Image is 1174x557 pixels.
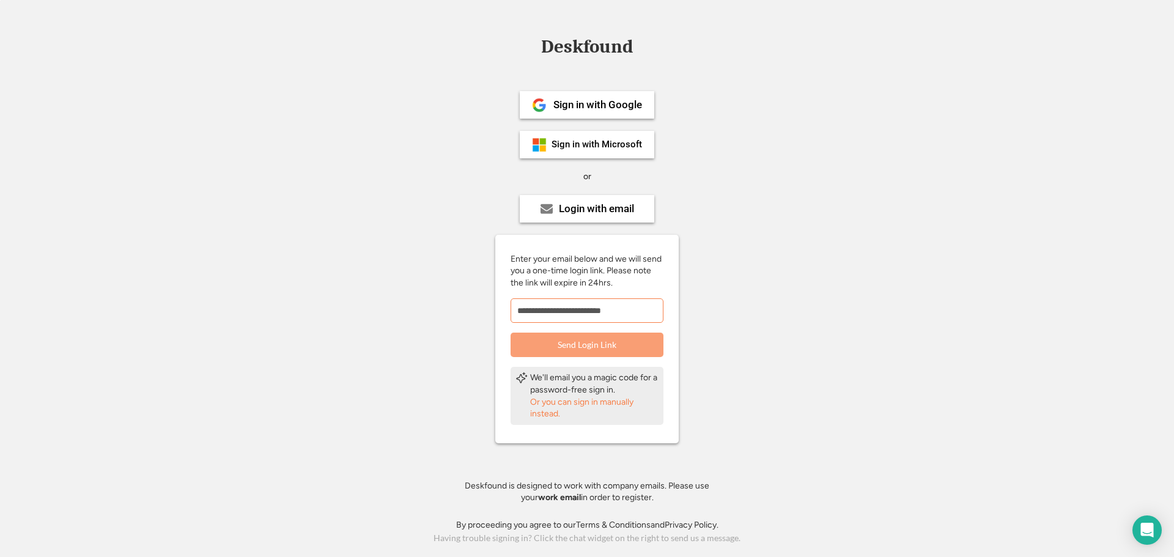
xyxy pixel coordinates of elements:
[538,492,581,503] strong: work email
[1132,515,1162,545] div: Open Intercom Messenger
[535,37,639,56] div: Deskfound
[511,253,663,289] div: Enter your email below and we will send you a one-time login link. Please note the link will expi...
[553,100,642,110] div: Sign in with Google
[583,171,591,183] div: or
[576,520,651,530] a: Terms & Conditions
[530,372,659,396] div: We'll email you a magic code for a password-free sign in.
[511,333,663,357] button: Send Login Link
[532,98,547,113] img: 1024px-Google__G__Logo.svg.png
[532,138,547,152] img: ms-symbollockup_mssymbol_19.png
[559,204,634,214] div: Login with email
[665,520,718,530] a: Privacy Policy.
[456,519,718,531] div: By proceeding you agree to our and
[530,396,659,420] div: Or you can sign in manually instead.
[449,480,725,504] div: Deskfound is designed to work with company emails. Please use your in order to register.
[552,140,642,149] div: Sign in with Microsoft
